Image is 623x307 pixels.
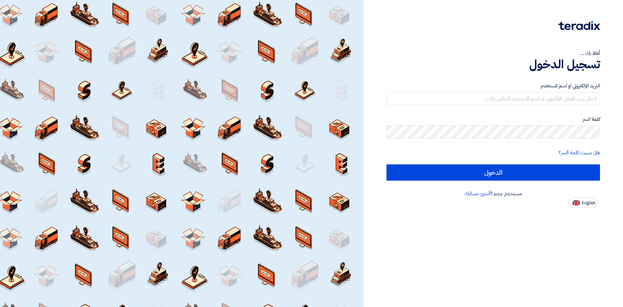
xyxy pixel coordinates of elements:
div: مستخدم جديد؟ [386,190,600,198]
span: English [582,201,595,205]
label: البريد الإلكتروني او اسم المستخدم [386,82,600,90]
input: الدخول [386,164,600,181]
a: هل نسيت كلمة السر؟ [558,149,600,157]
button: English [569,198,597,208]
a: أنشئ حسابك [465,190,490,198]
label: كلمة السر [386,116,600,123]
img: en-US.png [573,200,580,205]
img: Teradix logo [558,21,600,30]
h1: تسجيل الدخول [386,57,600,71]
input: أدخل بريد العمل الإلكتروني او اسم المستخدم الخاص بك ... [386,92,600,105]
div: أهلا بك ... [386,49,600,57]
